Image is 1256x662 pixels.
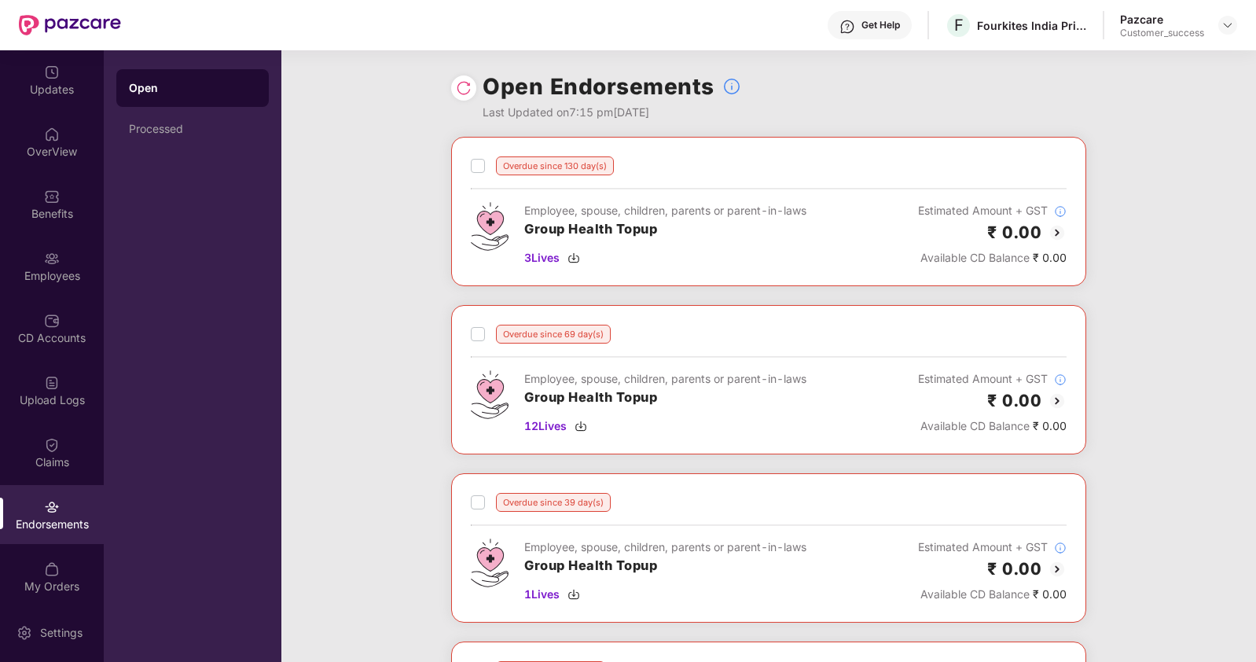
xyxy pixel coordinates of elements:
img: svg+xml;base64,PHN2ZyBpZD0iVXBsb2FkX0xvZ3MiIGRhdGEtbmFtZT0iVXBsb2FkIExvZ3MiIHhtbG5zPSJodHRwOi8vd3... [44,375,60,391]
span: Available CD Balance [920,587,1030,601]
div: Fourkites India Private Limited [977,18,1087,33]
div: Pazcare [1120,12,1204,27]
img: svg+xml;base64,PHN2ZyBpZD0iUmVsb2FkLTMyeDMyIiB4bWxucz0iaHR0cDovL3d3dy53My5vcmcvMjAwMC9zdmciIHdpZH... [456,80,472,96]
span: Available CD Balance [920,419,1030,432]
img: svg+xml;base64,PHN2ZyBpZD0iTXlfT3JkZXJzIiBkYXRhLW5hbWU9Ik15IE9yZGVycyIgeG1sbnM9Imh0dHA6Ly93d3cudz... [44,561,60,577]
h3: Group Health Topup [524,219,806,240]
div: Settings [35,625,87,641]
div: Overdue since 69 day(s) [496,325,611,344]
div: Employee, spouse, children, parents or parent-in-laws [524,370,806,388]
div: Overdue since 130 day(s) [496,156,614,175]
div: Employee, spouse, children, parents or parent-in-laws [524,539,806,556]
div: ₹ 0.00 [918,417,1067,435]
img: svg+xml;base64,PHN2ZyBpZD0iQ2xhaW0iIHhtbG5zPSJodHRwOi8vd3d3LnczLm9yZy8yMDAwL3N2ZyIgd2lkdGg9IjIwIi... [44,437,60,453]
div: Overdue since 39 day(s) [496,493,611,512]
img: svg+xml;base64,PHN2ZyBpZD0iSG9tZSIgeG1sbnM9Imh0dHA6Ly93d3cudzMub3JnLzIwMDAvc3ZnIiB3aWR0aD0iMjAiIG... [44,127,60,142]
img: New Pazcare Logo [19,15,121,35]
img: svg+xml;base64,PHN2ZyBpZD0iSW5mb18tXzMyeDMyIiBkYXRhLW5hbWU9IkluZm8gLSAzMngzMiIgeG1sbnM9Imh0dHA6Ly... [1054,542,1067,554]
div: Processed [129,123,256,135]
img: svg+xml;base64,PHN2ZyBpZD0iQ0RfQWNjb3VudHMiIGRhdGEtbmFtZT0iQ0QgQWNjb3VudHMiIHhtbG5zPSJodHRwOi8vd3... [44,313,60,329]
img: svg+xml;base64,PHN2ZyBpZD0iRG93bmxvYWQtMzJ4MzIiIHhtbG5zPSJodHRwOi8vd3d3LnczLm9yZy8yMDAwL3N2ZyIgd2... [575,420,587,432]
h2: ₹ 0.00 [987,219,1041,245]
div: Estimated Amount + GST [918,539,1067,556]
div: Estimated Amount + GST [918,202,1067,219]
img: svg+xml;base64,PHN2ZyB4bWxucz0iaHR0cDovL3d3dy53My5vcmcvMjAwMC9zdmciIHdpZHRoPSI0Ny43MTQiIGhlaWdodD... [471,539,509,587]
img: svg+xml;base64,PHN2ZyBpZD0iSGVscC0zMngzMiIgeG1sbnM9Imh0dHA6Ly93d3cudzMub3JnLzIwMDAvc3ZnIiB3aWR0aD... [839,19,855,35]
img: svg+xml;base64,PHN2ZyBpZD0iRG93bmxvYWQtMzJ4MzIiIHhtbG5zPSJodHRwOi8vd3d3LnczLm9yZy8yMDAwL3N2ZyIgd2... [567,588,580,601]
img: svg+xml;base64,PHN2ZyBpZD0iSW5mb18tXzMyeDMyIiBkYXRhLW5hbWU9IkluZm8gLSAzMngzMiIgeG1sbnM9Imh0dHA6Ly... [1054,205,1067,218]
div: Estimated Amount + GST [918,370,1067,388]
img: svg+xml;base64,PHN2ZyBpZD0iQmFjay0yMHgyMCIgeG1sbnM9Imh0dHA6Ly93d3cudzMub3JnLzIwMDAvc3ZnIiB3aWR0aD... [1048,560,1067,579]
h2: ₹ 0.00 [987,556,1041,582]
h2: ₹ 0.00 [987,388,1041,414]
img: svg+xml;base64,PHN2ZyBpZD0iQmVuZWZpdHMiIHhtbG5zPSJodHRwOi8vd3d3LnczLm9yZy8yMDAwL3N2ZyIgd2lkdGg9Ij... [44,189,60,204]
div: Last Updated on 7:15 pm[DATE] [483,104,741,121]
span: 12 Lives [524,417,567,435]
img: svg+xml;base64,PHN2ZyBpZD0iRHJvcGRvd24tMzJ4MzIiIHhtbG5zPSJodHRwOi8vd3d3LnczLm9yZy8yMDAwL3N2ZyIgd2... [1221,19,1234,31]
div: Get Help [861,19,900,31]
div: ₹ 0.00 [918,249,1067,267]
img: svg+xml;base64,PHN2ZyBpZD0iRG93bmxvYWQtMzJ4MzIiIHhtbG5zPSJodHRwOi8vd3d3LnczLm9yZy8yMDAwL3N2ZyIgd2... [567,252,580,264]
span: F [954,16,964,35]
img: svg+xml;base64,PHN2ZyBpZD0iQmFjay0yMHgyMCIgeG1sbnM9Imh0dHA6Ly93d3cudzMub3JnLzIwMDAvc3ZnIiB3aWR0aD... [1048,392,1067,410]
div: Customer_success [1120,27,1204,39]
img: svg+xml;base64,PHN2ZyBpZD0iRW1wbG95ZWVzIiB4bWxucz0iaHR0cDovL3d3dy53My5vcmcvMjAwMC9zdmciIHdpZHRoPS... [44,251,60,267]
div: ₹ 0.00 [918,586,1067,603]
span: 1 Lives [524,586,560,603]
span: 3 Lives [524,249,560,267]
img: svg+xml;base64,PHN2ZyBpZD0iRW5kb3JzZW1lbnRzIiB4bWxucz0iaHR0cDovL3d3dy53My5vcmcvMjAwMC9zdmciIHdpZH... [44,499,60,515]
img: svg+xml;base64,PHN2ZyBpZD0iU2V0dGluZy0yMHgyMCIgeG1sbnM9Imh0dHA6Ly93d3cudzMub3JnLzIwMDAvc3ZnIiB3aW... [17,625,32,641]
img: svg+xml;base64,PHN2ZyBpZD0iQmFjay0yMHgyMCIgeG1sbnM9Imh0dHA6Ly93d3cudzMub3JnLzIwMDAvc3ZnIiB3aWR0aD... [1048,223,1067,242]
img: svg+xml;base64,PHN2ZyB4bWxucz0iaHR0cDovL3d3dy53My5vcmcvMjAwMC9zdmciIHdpZHRoPSI0Ny43MTQiIGhlaWdodD... [471,370,509,419]
h1: Open Endorsements [483,69,714,104]
img: svg+xml;base64,PHN2ZyBpZD0iSW5mb18tXzMyeDMyIiBkYXRhLW5hbWU9IkluZm8gLSAzMngzMiIgeG1sbnM9Imh0dHA6Ly... [1054,373,1067,386]
h3: Group Health Topup [524,556,806,576]
img: svg+xml;base64,PHN2ZyB4bWxucz0iaHR0cDovL3d3dy53My5vcmcvMjAwMC9zdmciIHdpZHRoPSI0Ny43MTQiIGhlaWdodD... [471,202,509,251]
span: Available CD Balance [920,251,1030,264]
img: svg+xml;base64,PHN2ZyBpZD0iSW5mb18tXzMyeDMyIiBkYXRhLW5hbWU9IkluZm8gLSAzMngzMiIgeG1sbnM9Imh0dHA6Ly... [722,77,741,96]
img: svg+xml;base64,PHN2ZyBpZD0iVXBkYXRlZCIgeG1sbnM9Imh0dHA6Ly93d3cudzMub3JnLzIwMDAvc3ZnIiB3aWR0aD0iMj... [44,64,60,80]
div: Employee, spouse, children, parents or parent-in-laws [524,202,806,219]
h3: Group Health Topup [524,388,806,408]
div: Open [129,80,256,96]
